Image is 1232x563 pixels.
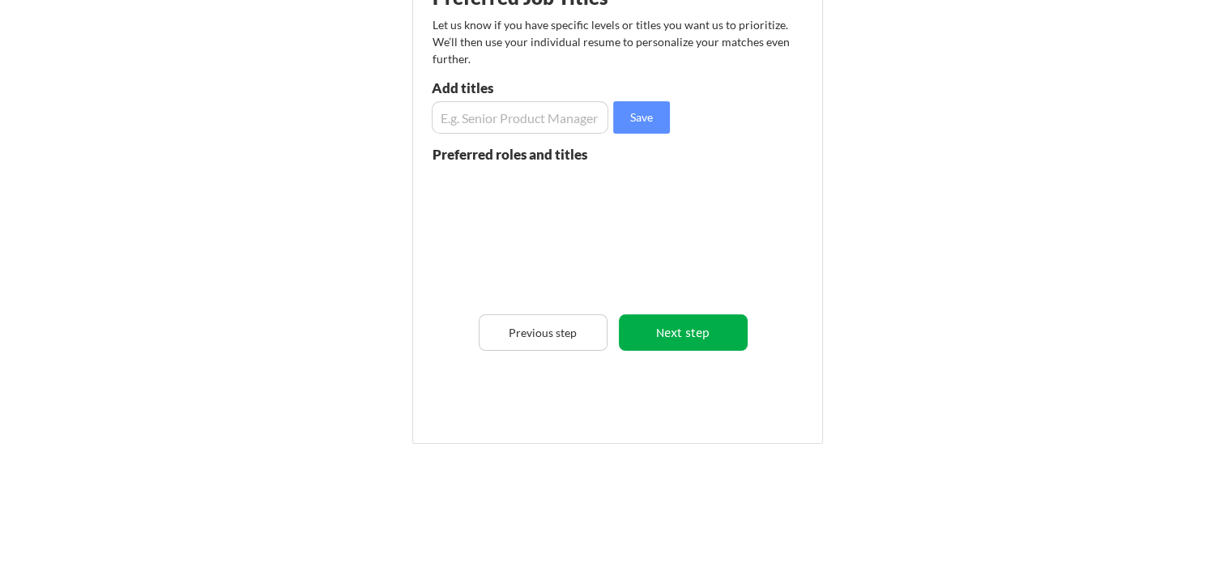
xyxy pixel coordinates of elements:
[619,314,748,351] button: Next step
[433,147,607,161] div: Preferred roles and titles
[432,81,604,95] div: Add titles
[613,101,670,134] button: Save
[479,314,607,351] button: Previous step
[433,16,791,67] div: Let us know if you have specific levels or titles you want us to prioritize. We’ll then use your ...
[432,101,608,134] input: E.g. Senior Product Manager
